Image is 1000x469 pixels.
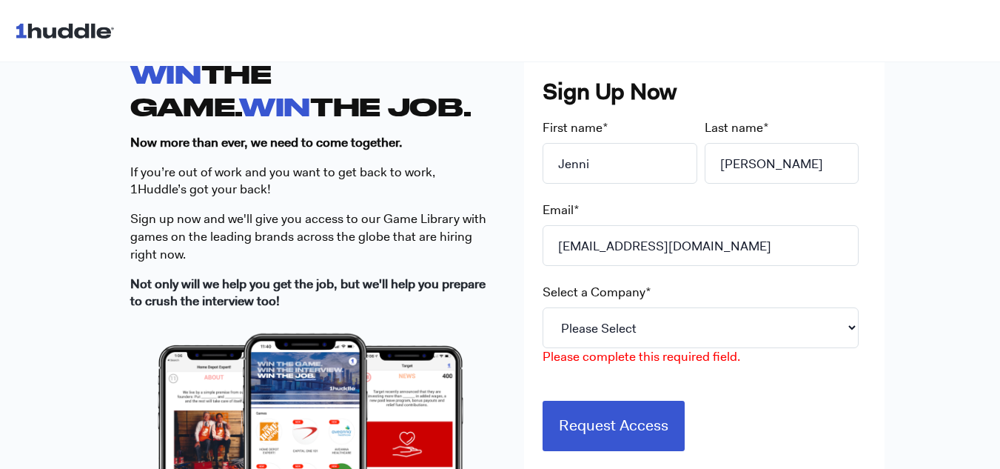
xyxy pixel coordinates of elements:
span: WIN [130,59,201,88]
span: Email [543,202,574,218]
span: ign up now and we'll give you access to our Game Library with games on the leading brands across ... [130,210,486,262]
strong: Now more than ever, we need to come together. [130,134,403,150]
strong: THE GAME. THE JOB. [130,59,472,120]
span: First name [543,119,603,136]
span: Select a Company [543,284,645,300]
img: 1huddle [15,16,121,44]
p: S [130,210,491,263]
h3: Sign Up Now [543,76,866,107]
label: Please complete this required field. [543,348,740,366]
strong: Not only will we help you get the job, but we'll help you prepare to crush the interview too! [130,276,486,310]
span: If you’re out of work and you want to get back to work, 1Huddle’s got your back! [130,164,435,198]
span: WIN [239,92,310,121]
input: Request Access [543,401,685,451]
span: Last name [705,119,763,136]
